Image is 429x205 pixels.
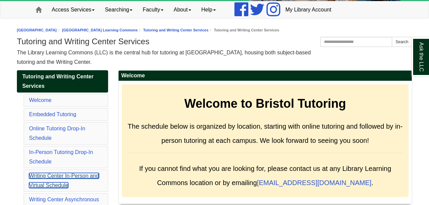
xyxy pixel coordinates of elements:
a: Online Tutoring Drop-In Schedule [29,126,85,141]
a: Faculty [137,1,169,18]
a: Searching [100,1,137,18]
a: Help [196,1,221,18]
a: About [169,1,196,18]
span: If you cannot find what you are looking for, please contact us at any Library Learning Commons lo... [139,165,391,186]
a: Tutoring and Writing Center Services [17,70,108,93]
a: [GEOGRAPHIC_DATA] Learning Commons [62,28,138,32]
a: Writing Center In-Person and Virtual Schedule [29,173,99,188]
a: My Library Account [280,1,336,18]
h2: Welcome [119,71,412,81]
span: The schedule below is organized by location, starting with online tutoring and followed by in-per... [128,123,403,144]
h1: Tutoring and Writing Center Services [17,37,412,46]
li: Tutoring and Writing Center Services [208,27,279,33]
nav: breadcrumb [17,27,412,33]
a: [EMAIL_ADDRESS][DOMAIN_NAME] [257,179,372,186]
a: Embedded Tutoring [29,111,76,117]
a: In-Person Tutoring Drop-In Schedule [29,149,93,164]
a: [GEOGRAPHIC_DATA] [17,28,57,32]
strong: Welcome to Bristol Tutoring [184,97,346,110]
span: Tutoring and Writing Center Services [22,74,94,89]
a: Tutoring and Writing Center Services [143,28,208,32]
a: Access Services [47,1,100,18]
a: Welcome [29,97,51,103]
span: The Library Learning Commons (LLC) is the central hub for tutoring at [GEOGRAPHIC_DATA], housing ... [17,50,311,65]
button: Search [392,37,412,47]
